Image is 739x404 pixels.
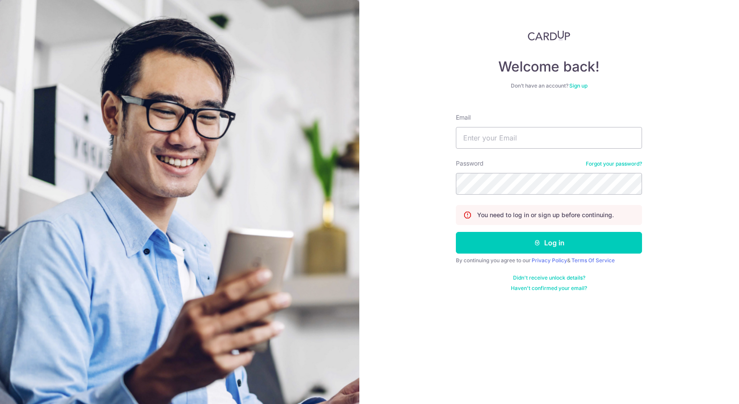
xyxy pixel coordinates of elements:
a: Haven't confirmed your email? [511,285,587,292]
p: You need to log in or sign up before continuing. [477,211,614,219]
h4: Welcome back! [456,58,642,75]
a: Forgot your password? [586,160,642,167]
div: By continuing you agree to our & [456,257,642,264]
a: Terms Of Service [571,257,615,264]
label: Password [456,159,484,168]
a: Didn't receive unlock details? [513,274,585,281]
a: Privacy Policy [532,257,567,264]
img: CardUp Logo [528,30,570,41]
a: Sign up [569,82,587,89]
div: Don’t have an account? [456,82,642,89]
label: Email [456,113,471,122]
button: Log in [456,232,642,254]
input: Enter your Email [456,127,642,149]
